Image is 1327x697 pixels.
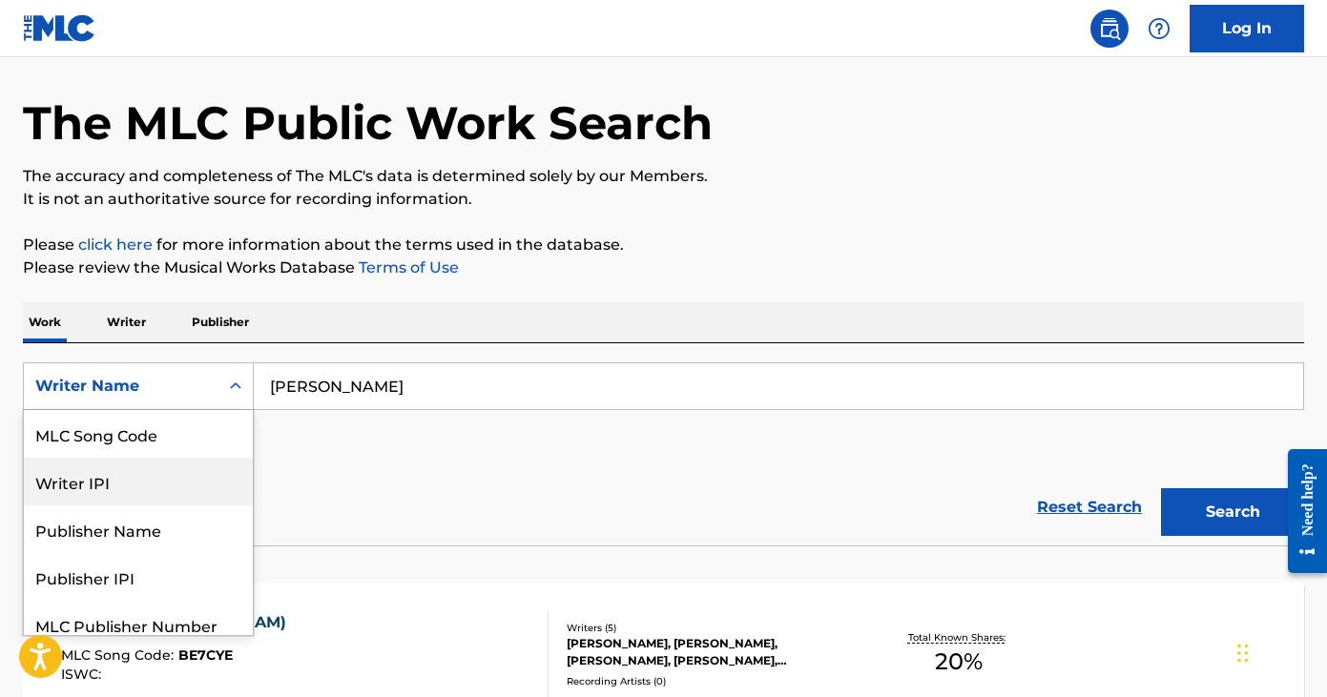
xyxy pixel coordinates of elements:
div: [PERSON_NAME], [PERSON_NAME], [PERSON_NAME], [PERSON_NAME], [PERSON_NAME] [567,635,853,669]
a: Terms of Use [355,258,459,277]
div: MLC Song Code [24,410,253,458]
img: search [1098,17,1121,40]
iframe: Chat Widget [1232,605,1327,697]
h1: The MLC Public Work Search [23,94,713,152]
div: MLC Publisher Number [24,601,253,648]
a: Public Search [1090,10,1129,48]
p: Please for more information about the terms used in the database. [23,234,1304,256]
a: Log In [1190,5,1304,52]
div: Publisher IPI [24,553,253,601]
img: MLC Logo [23,14,96,42]
p: Total Known Shares: [908,630,1010,645]
div: Writer IPI [24,458,253,505]
iframe: Resource Center [1274,434,1327,587]
span: 20 % [935,645,983,679]
p: Please review the Musical Works Database [23,256,1304,279]
img: help [1148,17,1171,40]
button: Search [1161,488,1304,536]
div: Writers ( 5 ) [567,621,853,635]
p: Publisher [186,302,255,342]
div: Publisher Name [24,505,253,553]
a: click here [78,236,153,254]
div: Drag [1237,625,1249,682]
a: Reset Search [1027,486,1151,528]
span: ISWC : [61,666,106,683]
div: Writer Name [35,375,207,398]
span: MLC Song Code : [61,646,178,664]
span: BE7CYE [178,646,233,664]
p: The accuracy and completeness of The MLC's data is determined solely by our Members. [23,165,1304,188]
div: Help [1140,10,1178,48]
p: Writer [101,302,152,342]
div: Recording Artists ( 0 ) [567,674,853,688]
p: It is not an authoritative source for recording information. [23,188,1304,211]
p: Work [23,302,67,342]
form: Search Form [23,362,1304,545]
